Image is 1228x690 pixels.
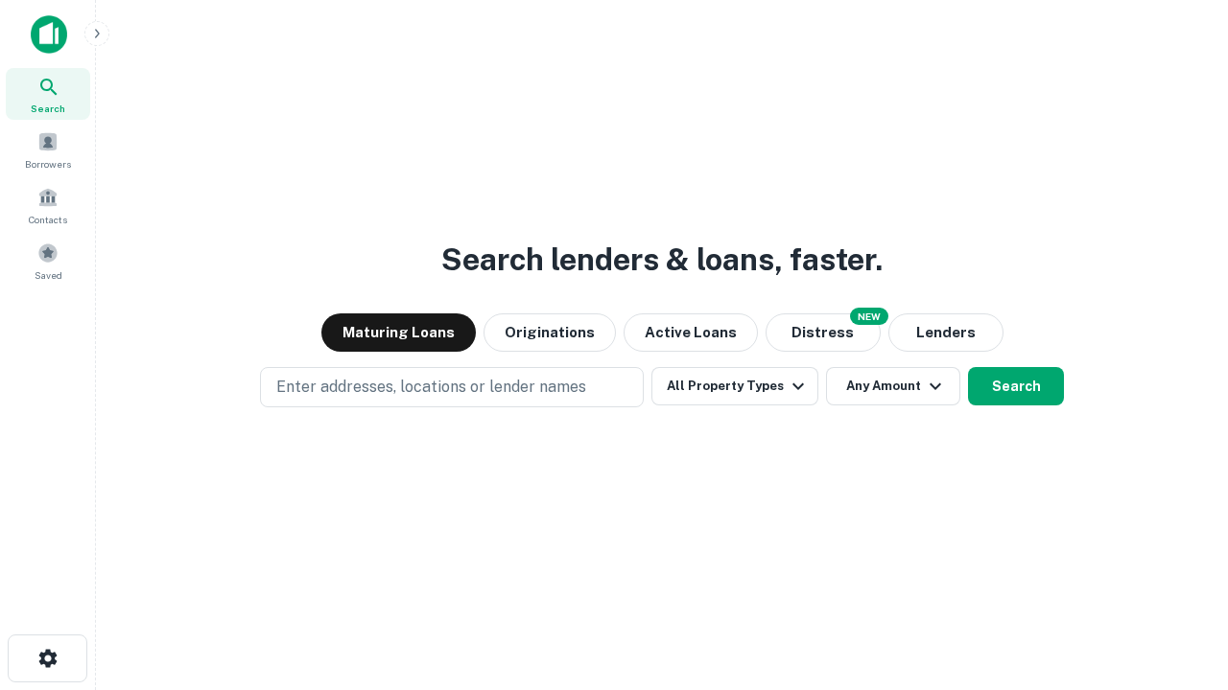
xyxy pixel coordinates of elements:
[968,367,1064,405] button: Search
[651,367,818,405] button: All Property Types
[31,15,67,54] img: capitalize-icon.png
[6,68,90,120] a: Search
[25,156,71,172] span: Borrowers
[826,367,960,405] button: Any Amount
[6,124,90,175] a: Borrowers
[766,313,881,352] button: Search distressed loans with lien and other non-mortgage details.
[29,212,67,227] span: Contacts
[624,313,758,352] button: Active Loans
[484,313,616,352] button: Originations
[888,313,1004,352] button: Lenders
[35,267,62,283] span: Saved
[31,101,65,116] span: Search
[6,235,90,287] a: Saved
[441,237,883,283] h3: Search lenders & loans, faster.
[321,313,476,352] button: Maturing Loans
[276,376,586,399] p: Enter addresses, locations or lender names
[260,367,644,407] button: Enter addresses, locations or lender names
[850,308,888,325] div: NEW
[1132,537,1228,629] iframe: Chat Widget
[6,179,90,231] a: Contacts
